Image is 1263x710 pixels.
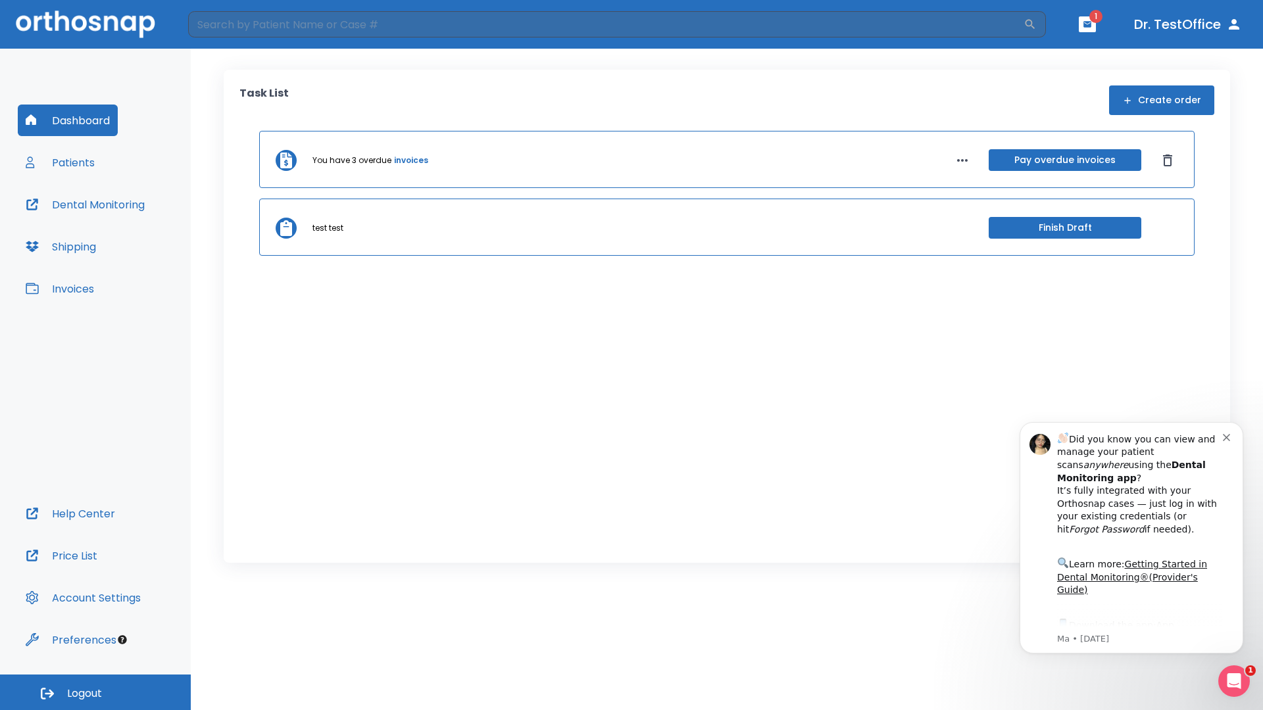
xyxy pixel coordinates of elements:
[18,231,104,262] button: Shipping
[18,273,102,304] button: Invoices
[57,214,223,281] div: Download the app: | ​ Let us know if you need help getting started!
[18,147,103,178] button: Patients
[57,218,174,241] a: App Store
[67,686,102,701] span: Logout
[1089,10,1102,23] span: 1
[18,540,105,571] button: Price List
[1000,402,1263,674] iframe: Intercom notifications message
[18,105,118,136] button: Dashboard
[57,231,223,243] p: Message from Ma, sent 2w ago
[989,149,1141,171] button: Pay overdue invoices
[18,498,123,529] button: Help Center
[989,217,1141,239] button: Finish Draft
[312,154,391,166] p: You have 3 overdue
[312,222,343,234] p: test test
[16,11,155,37] img: Orthosnap
[239,85,289,115] p: Task List
[18,624,124,655] button: Preferences
[1157,150,1178,171] button: Dismiss
[188,11,1024,37] input: Search by Patient Name or Case #
[1129,12,1247,36] button: Dr. TestOffice
[1245,665,1256,676] span: 1
[1218,665,1250,697] iframe: Intercom live chat
[18,582,149,613] button: Account Settings
[18,189,153,220] button: Dental Monitoring
[1109,85,1214,115] button: Create order
[394,154,428,166] a: invoices
[116,634,128,646] div: Tooltip anchor
[223,28,234,39] button: Dismiss notification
